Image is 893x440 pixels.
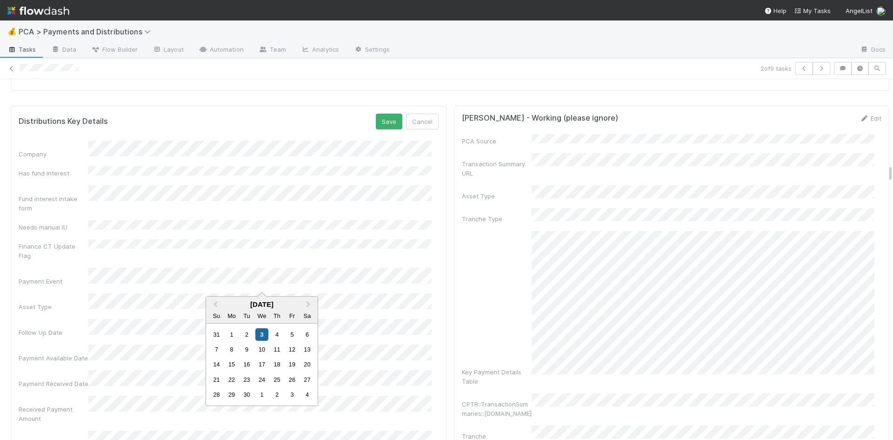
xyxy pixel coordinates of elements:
[271,328,283,341] div: Choose Thursday, September 4th, 2025
[760,64,792,73] span: 2 of 9 tasks
[794,7,831,14] span: My Tasks
[286,388,298,401] div: Choose Friday, October 3rd, 2025
[19,405,88,423] div: Received Payment Amount
[255,328,268,341] div: Choose Wednesday, September 3rd, 2025
[406,114,439,129] button: Cancel
[240,310,253,322] div: Tuesday
[301,358,313,371] div: Choose Saturday, September 20th, 2025
[255,343,268,356] div: Choose Wednesday, September 10th, 2025
[846,7,873,14] span: AngelList
[210,358,223,371] div: Choose Sunday, September 14th, 2025
[462,191,532,201] div: Asset Type
[286,328,298,341] div: Choose Friday, September 5th, 2025
[207,298,222,312] button: Previous Month
[462,214,532,223] div: Tranche Type
[462,399,532,418] div: CPTR::TransactionSummaries::[DOMAIN_NAME]
[255,388,268,401] div: Choose Wednesday, October 1st, 2025
[240,373,253,386] div: Choose Tuesday, September 23rd, 2025
[240,358,253,371] div: Choose Tuesday, September 16th, 2025
[271,343,283,356] div: Choose Thursday, September 11th, 2025
[271,388,283,401] div: Choose Thursday, October 2nd, 2025
[19,353,88,363] div: Payment Available Date
[226,358,238,371] div: Choose Monday, September 15th, 2025
[210,388,223,401] div: Choose Sunday, September 28th, 2025
[255,310,268,322] div: Wednesday
[286,310,298,322] div: Friday
[376,114,402,129] button: Save
[7,45,36,54] span: Tasks
[301,343,313,356] div: Choose Saturday, September 13th, 2025
[764,6,786,15] div: Help
[876,7,886,16] img: avatar_99e80e95-8f0d-4917-ae3c-b5dad577a2b5.png
[271,358,283,371] div: Choose Thursday, September 18th, 2025
[301,373,313,386] div: Choose Saturday, September 27th, 2025
[226,310,238,322] div: Monday
[206,296,318,406] div: Choose Date
[271,373,283,386] div: Choose Thursday, September 25th, 2025
[255,358,268,371] div: Choose Wednesday, September 17th, 2025
[271,310,283,322] div: Thursday
[19,27,155,36] span: PCA > Payments and Distributions
[84,43,145,58] a: Flow Builder
[19,328,88,337] div: Follow Up Date
[19,379,88,388] div: Payment Received Date
[210,343,223,356] div: Choose Sunday, September 7th, 2025
[226,328,238,341] div: Choose Monday, September 1st, 2025
[7,27,17,35] span: 💰
[226,388,238,401] div: Choose Monday, September 29th, 2025
[462,114,618,123] h5: [PERSON_NAME] - Working (please ignore)
[19,302,88,311] div: Asset Type
[7,3,69,19] img: logo-inverted-e16ddd16eac7371096b0.svg
[210,373,223,386] div: Choose Sunday, September 21st, 2025
[19,117,108,126] h5: Distributions Key Details
[240,328,253,341] div: Choose Tuesday, September 2nd, 2025
[860,115,881,122] a: Edit
[209,327,314,402] div: Month September, 2025
[240,343,253,356] div: Choose Tuesday, September 9th, 2025
[853,43,893,58] a: Docs
[286,358,298,371] div: Choose Friday, September 19th, 2025
[145,43,191,58] a: Layout
[19,149,88,159] div: Company
[19,277,88,286] div: Payment Event
[240,388,253,401] div: Choose Tuesday, September 30th, 2025
[286,343,298,356] div: Choose Friday, September 12th, 2025
[794,6,831,15] a: My Tasks
[255,373,268,386] div: Choose Wednesday, September 24th, 2025
[19,169,88,178] div: Has fund interest
[19,194,88,213] div: Fund interest intake form
[462,159,532,178] div: Transaction Summary URL
[293,43,347,58] a: Analytics
[210,328,223,341] div: Choose Sunday, August 31st, 2025
[44,43,84,58] a: Data
[347,43,397,58] a: Settings
[462,367,532,386] div: Key Payment Details Table
[91,45,138,54] span: Flow Builder
[301,328,313,341] div: Choose Saturday, September 6th, 2025
[286,373,298,386] div: Choose Friday, September 26th, 2025
[302,298,317,312] button: Next Month
[19,223,88,232] div: Needs manual IU
[301,310,313,322] div: Saturday
[251,43,293,58] a: Team
[210,310,223,322] div: Sunday
[301,388,313,401] div: Choose Saturday, October 4th, 2025
[226,373,238,386] div: Choose Monday, September 22nd, 2025
[19,242,88,260] div: Finance CT Update Flag
[191,43,251,58] a: Automation
[462,136,532,146] div: PCA Source
[226,343,238,356] div: Choose Monday, September 8th, 2025
[206,300,318,308] div: [DATE]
